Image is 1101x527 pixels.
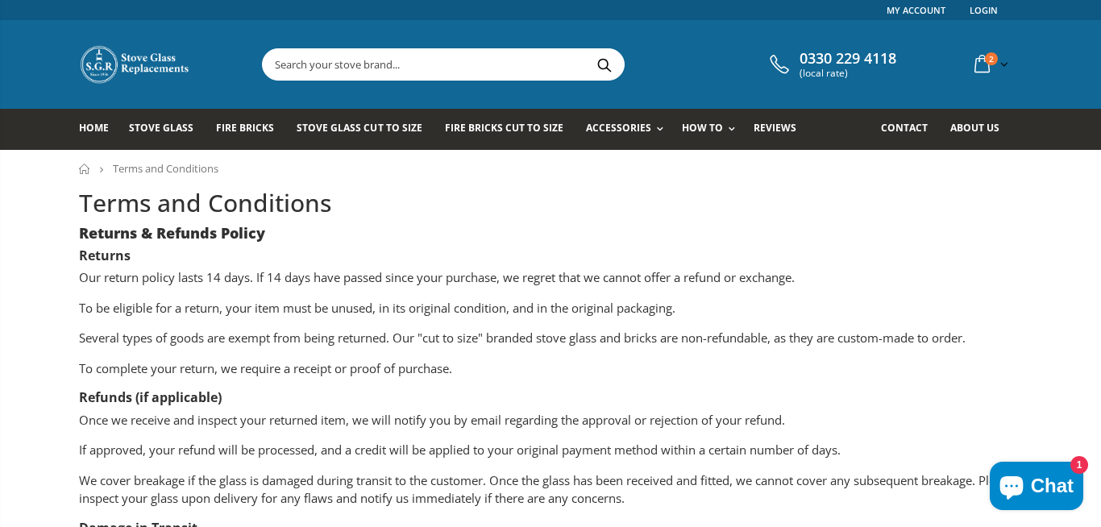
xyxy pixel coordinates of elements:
span: Reviews [754,121,796,135]
strong: Refunds (if applicable) [79,388,222,406]
img: Stove Glass Replacement [79,44,192,85]
p: If approved, your refund will be processed, and a credit will be applied to your original payment... [79,441,1022,459]
span: Terms and Conditions [113,161,218,176]
p: We cover breakage if the glass is damaged during transit to the customer. Once the glass has been... [79,471,1022,508]
a: Reviews [754,109,808,150]
p: Our return policy lasts 14 days. If 14 days have passed since your purchase, we regret that we ca... [79,268,1022,287]
a: Fire Bricks [216,109,286,150]
a: Home [79,164,91,174]
a: Accessories [586,109,671,150]
p: To be eligible for a return, your item must be unused, in its original condition, and in the orig... [79,299,1022,317]
input: Search your stove brand... [263,49,804,80]
strong: Returns & Refunds Policy [79,223,265,243]
span: Stove Glass [129,121,193,135]
a: 0330 229 4118 (local rate) [766,50,896,79]
span: 0330 229 4118 [800,50,896,68]
a: Stove Glass [129,109,206,150]
h1: Terms and Conditions [79,187,1022,220]
strong: Returns [79,247,131,264]
a: 2 [968,48,1012,80]
p: Several types of goods are exempt from being returned. Our "cut to size" branded stove glass and ... [79,329,1022,347]
span: Fire Bricks Cut To Size [445,121,563,135]
p: Once we receive and inspect your returned item, we will notify you by email regarding the approva... [79,411,1022,429]
span: (local rate) [800,68,896,79]
a: Stove Glass Cut To Size [297,109,434,150]
span: Home [79,121,109,135]
span: Stove Glass Cut To Size [297,121,422,135]
a: About us [950,109,1012,150]
span: 2 [985,52,998,65]
button: Search [586,49,622,80]
a: Fire Bricks Cut To Size [445,109,575,150]
a: How To [682,109,743,150]
a: Home [79,109,121,150]
span: Contact [881,121,928,135]
span: How To [682,121,723,135]
inbox-online-store-chat: Shopify online store chat [985,462,1088,514]
p: To complete your return, we require a receipt or proof of purchase. [79,359,1022,378]
span: Fire Bricks [216,121,274,135]
a: Contact [881,109,940,150]
span: About us [950,121,999,135]
span: Accessories [586,121,651,135]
